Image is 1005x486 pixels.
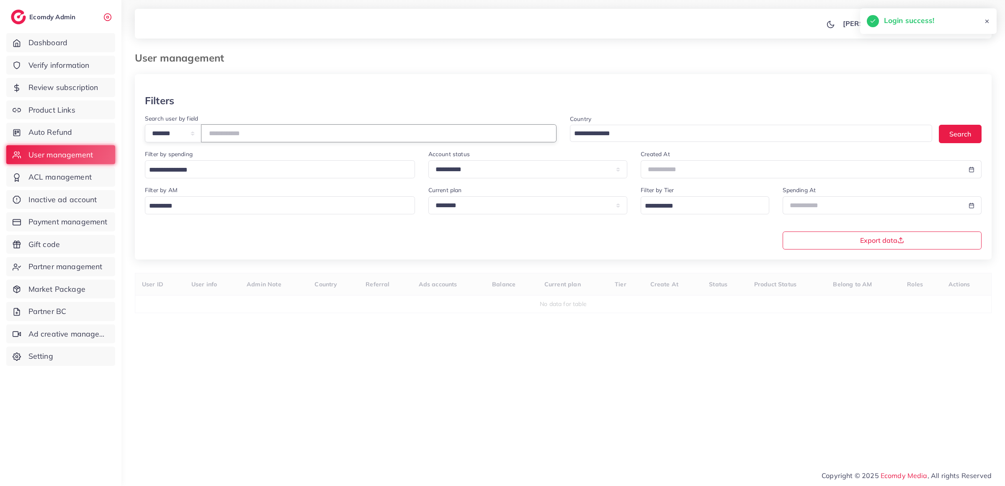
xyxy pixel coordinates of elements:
[6,324,115,344] a: Ad creative management
[146,164,404,177] input: Search for option
[6,347,115,366] a: Setting
[6,123,115,142] a: Auto Refund
[28,329,109,339] span: Ad creative management
[28,149,93,160] span: User management
[928,471,992,481] span: , All rights Reserved
[28,261,103,272] span: Partner management
[28,284,85,295] span: Market Package
[145,114,198,123] label: Search user by field
[6,167,115,187] a: ACL management
[570,125,932,142] div: Search for option
[11,10,26,24] img: logo
[135,52,231,64] h3: User management
[838,15,985,32] a: [PERSON_NAME] [PERSON_NAME]avatar
[28,172,92,183] span: ACL management
[939,125,982,143] button: Search
[6,257,115,276] a: Partner management
[6,302,115,321] a: Partner BC
[881,471,928,480] a: Ecomdy Media
[28,127,72,138] span: Auto Refund
[146,200,404,213] input: Search for option
[428,150,470,158] label: Account status
[28,306,67,317] span: Partner BC
[860,237,904,244] span: Export data
[28,216,108,227] span: Payment management
[641,186,674,194] label: Filter by Tier
[6,78,115,97] a: Review subscription
[6,280,115,299] a: Market Package
[783,231,982,249] button: Export data
[28,105,75,116] span: Product Links
[822,471,992,481] span: Copyright © 2025
[642,200,758,213] input: Search for option
[145,160,415,178] div: Search for option
[6,33,115,52] a: Dashboard
[145,150,193,158] label: Filter by spending
[571,127,921,140] input: Search for option
[783,186,816,194] label: Spending At
[28,82,98,93] span: Review subscription
[6,56,115,75] a: Verify information
[28,60,90,71] span: Verify information
[28,37,67,48] span: Dashboard
[6,145,115,165] a: User management
[11,10,77,24] a: logoEcomdy Admin
[6,235,115,254] a: Gift code
[641,196,769,214] div: Search for option
[884,15,934,26] h5: Login success!
[843,18,959,28] p: [PERSON_NAME] [PERSON_NAME]
[145,186,178,194] label: Filter by AM
[28,239,60,250] span: Gift code
[6,100,115,120] a: Product Links
[641,150,670,158] label: Created At
[29,13,77,21] h2: Ecomdy Admin
[28,194,97,205] span: Inactive ad account
[145,95,174,107] h3: Filters
[570,115,591,123] label: Country
[428,186,462,194] label: Current plan
[6,190,115,209] a: Inactive ad account
[28,351,53,362] span: Setting
[6,212,115,231] a: Payment management
[145,196,415,214] div: Search for option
